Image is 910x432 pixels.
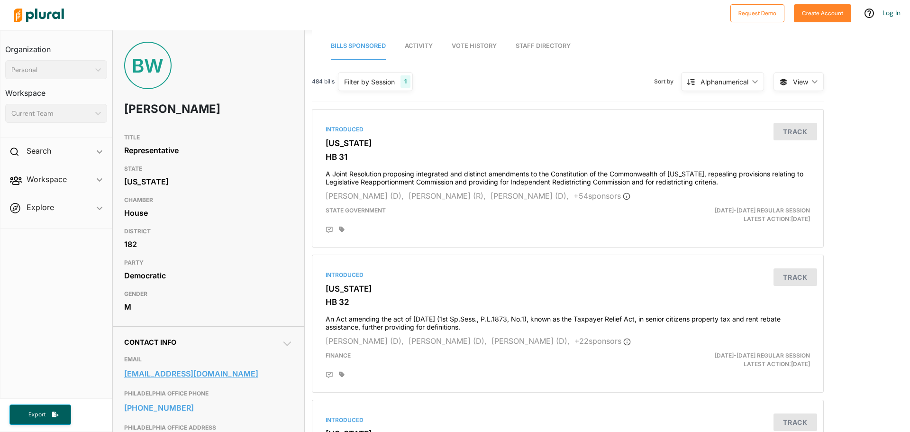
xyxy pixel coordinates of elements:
[124,163,293,175] h3: STATE
[715,207,810,214] span: [DATE]-[DATE] Regular Session
[5,79,107,100] h3: Workspace
[331,33,386,60] a: Bills Sponsored
[794,4,851,22] button: Create Account
[730,4,784,22] button: Request Demo
[793,77,808,87] span: View
[654,77,681,86] span: Sort by
[124,206,293,220] div: House
[326,352,351,359] span: Finance
[124,194,293,206] h3: CHAMBER
[452,33,497,60] a: Vote History
[773,414,817,431] button: Track
[651,351,817,368] div: Latest Action: [DATE]
[409,191,486,201] span: [PERSON_NAME] (R),
[124,268,293,283] div: Democratic
[9,404,71,425] button: Export
[124,300,293,314] div: M
[124,226,293,237] h3: DISTRICT
[339,226,345,233] div: Add tags
[773,123,817,140] button: Track
[124,95,225,123] h1: [PERSON_NAME]
[326,284,810,294] h3: [US_STATE]
[405,42,433,49] span: Activity
[124,42,172,89] div: BW
[11,109,91,119] div: Current Team
[574,336,631,346] span: + 22 sponsor s
[124,401,293,415] a: [PHONE_NUMBER]
[124,338,176,346] span: Contact Info
[326,152,810,162] h3: HB 31
[27,146,51,156] h2: Search
[701,77,748,87] div: Alphanumerical
[400,75,410,88] div: 1
[326,336,404,346] span: [PERSON_NAME] (D),
[331,42,386,49] span: Bills Sponsored
[326,311,810,331] h4: An Act amending the act of [DATE] (1st Sp.Sess., P.L.1873, No.1), known as the Taxpayer Relief Ac...
[124,257,293,268] h3: PARTY
[452,42,497,49] span: Vote History
[409,336,487,346] span: [PERSON_NAME] (D),
[730,8,784,18] a: Request Demo
[326,371,333,379] div: Add Position Statement
[11,65,91,75] div: Personal
[491,191,569,201] span: [PERSON_NAME] (D),
[124,388,293,399] h3: PHILADELPHIA OFFICE PHONE
[326,165,810,186] h4: A Joint Resolution proposing integrated and distinct amendments to the Constitution of the Common...
[491,336,570,346] span: [PERSON_NAME] (D),
[5,36,107,56] h3: Organization
[124,143,293,157] div: Representative
[326,191,404,201] span: [PERSON_NAME] (D),
[124,237,293,251] div: 182
[326,226,333,234] div: Add Position Statement
[516,33,571,60] a: Staff Directory
[312,77,335,86] span: 484 bills
[573,191,630,201] span: + 54 sponsor s
[124,367,293,381] a: [EMAIL_ADDRESS][DOMAIN_NAME]
[715,352,810,359] span: [DATE]-[DATE] Regular Session
[124,175,293,189] div: [US_STATE]
[124,132,293,143] h3: TITLE
[883,9,901,17] a: Log In
[344,77,395,87] div: Filter by Session
[124,288,293,300] h3: GENDER
[326,207,386,214] span: State Government
[22,411,52,419] span: Export
[326,297,810,307] h3: HB 32
[651,206,817,223] div: Latest Action: [DATE]
[405,33,433,60] a: Activity
[124,354,293,365] h3: EMAIL
[339,371,345,378] div: Add tags
[326,271,810,279] div: Introduced
[326,125,810,134] div: Introduced
[773,268,817,286] button: Track
[326,416,810,424] div: Introduced
[794,8,851,18] a: Create Account
[326,138,810,148] h3: [US_STATE]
